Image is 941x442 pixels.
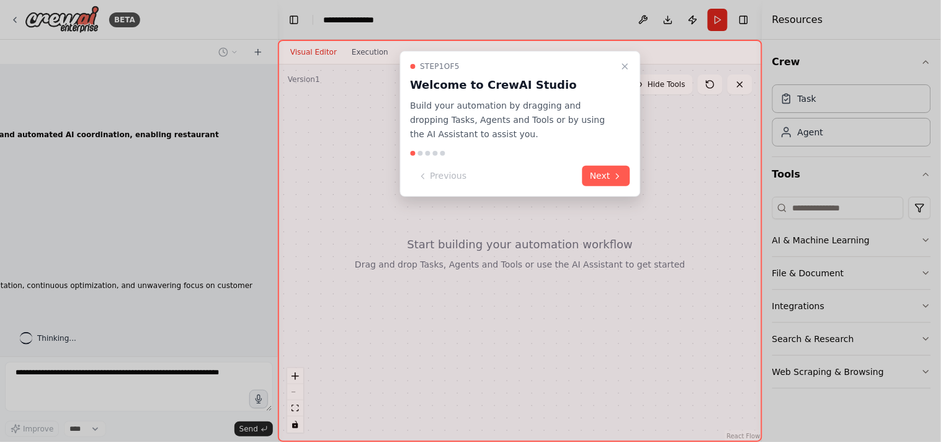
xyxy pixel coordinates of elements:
button: Previous [410,166,474,186]
button: Close walkthrough [618,59,633,74]
p: Build your automation by dragging and dropping Tasks, Agents and Tools or by using the AI Assista... [410,99,615,141]
h3: Welcome to CrewAI Studio [410,76,615,94]
button: Next [582,166,630,186]
span: Step 1 of 5 [420,61,460,71]
button: Hide left sidebar [285,11,303,29]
